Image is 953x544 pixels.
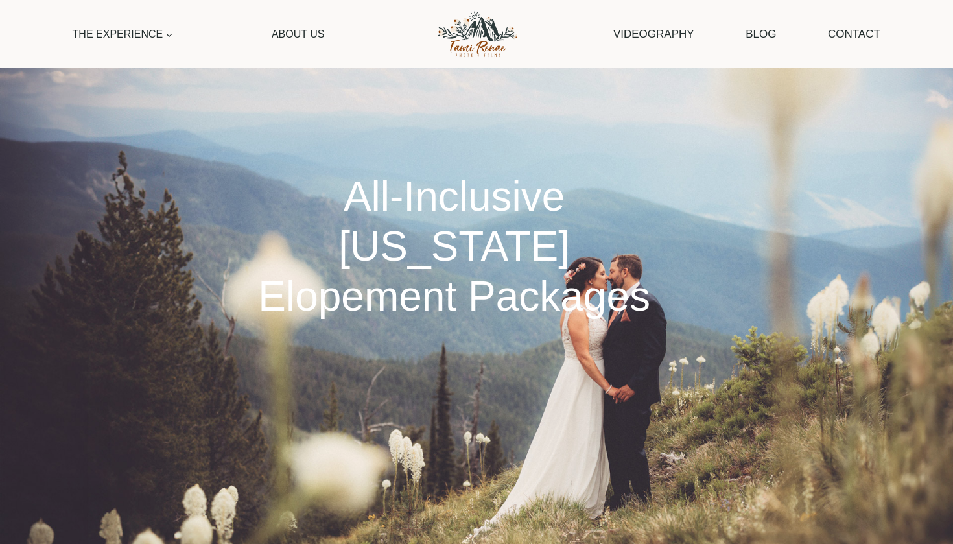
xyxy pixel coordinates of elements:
[607,18,887,51] nav: Secondary
[607,18,701,51] a: Videography
[66,19,180,49] a: The Experience
[265,19,331,49] a: About Us
[66,19,331,49] nav: Primary
[254,172,655,321] h1: All-Inclusive [US_STATE] Elopement Packages
[821,18,887,51] a: Contact
[423,7,530,61] img: Tami Renae Photo & Films Logo
[73,26,174,43] span: The Experience
[739,18,783,51] a: Blog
